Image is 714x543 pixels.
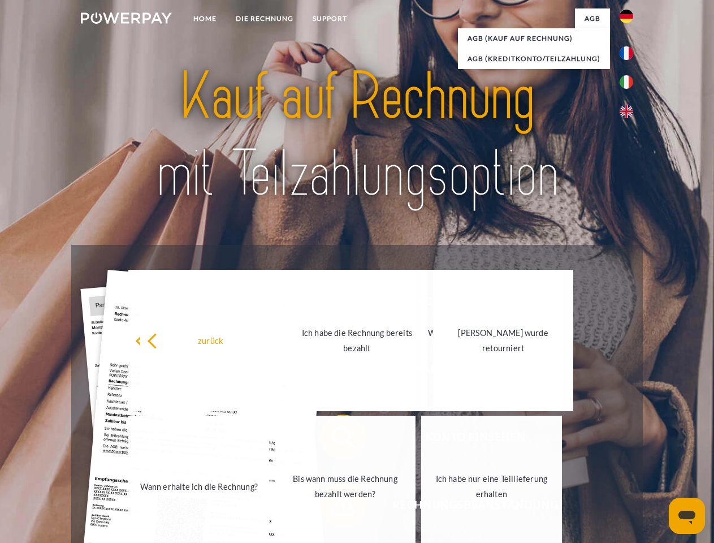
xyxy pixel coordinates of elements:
img: logo-powerpay-white.svg [81,12,172,24]
a: SUPPORT [303,8,357,29]
div: Wann erhalte ich die Rechnung? [135,479,262,494]
div: Ich habe die Rechnung bereits bezahlt [293,325,421,356]
img: de [620,10,633,23]
img: it [620,75,633,89]
iframe: Schaltfläche zum Öffnen des Messaging-Fensters [669,498,705,534]
img: en [620,105,633,118]
div: Ich habe nur eine Teillieferung erhalten [428,471,555,502]
div: zurück [147,333,274,348]
a: AGB (Kreditkonto/Teilzahlung) [458,49,610,69]
div: [PERSON_NAME] wurde retourniert [440,325,567,356]
a: DIE RECHNUNG [226,8,303,29]
a: agb [575,8,610,29]
a: AGB (Kauf auf Rechnung) [458,28,610,49]
div: Bis wann muss die Rechnung bezahlt werden? [282,471,409,502]
img: fr [620,46,633,60]
a: Home [184,8,226,29]
img: title-powerpay_de.svg [108,54,606,217]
